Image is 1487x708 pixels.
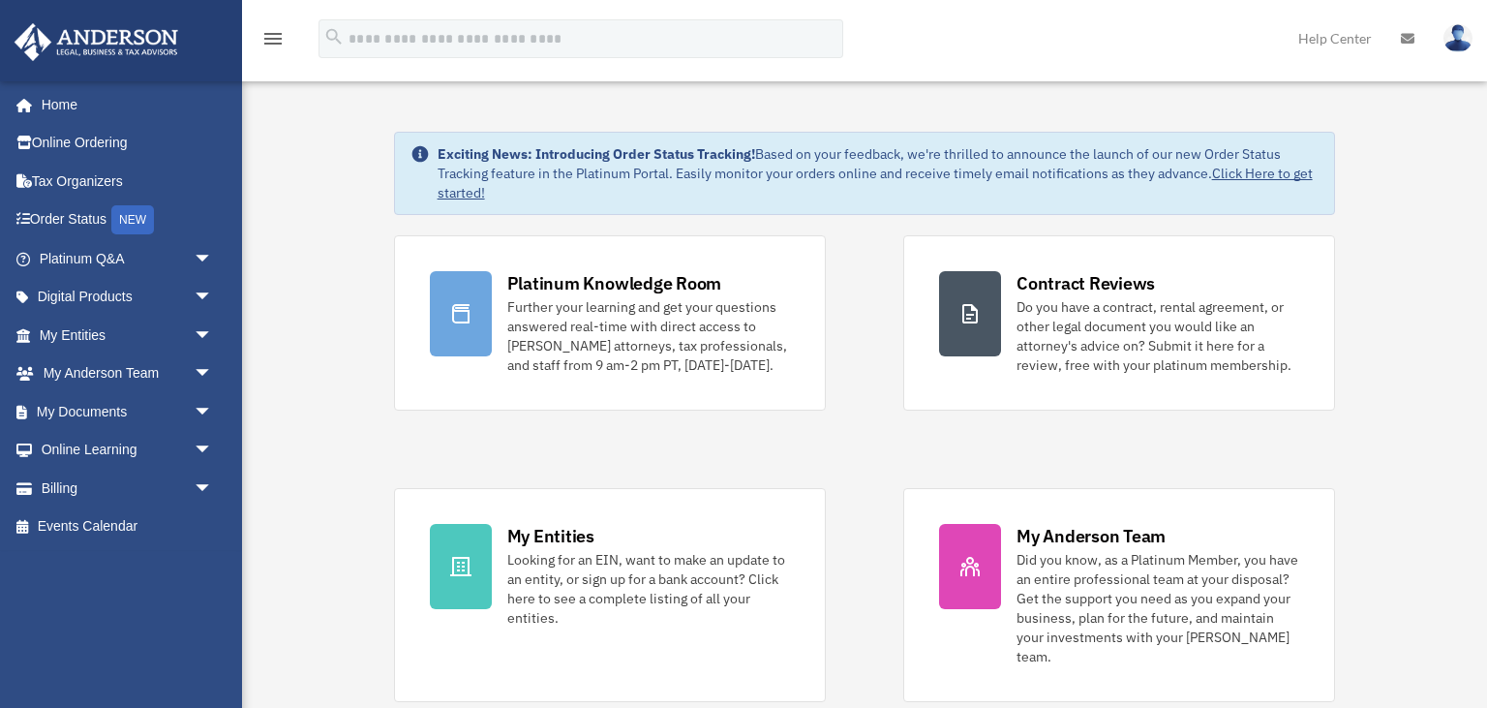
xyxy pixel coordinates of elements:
[507,297,790,375] div: Further your learning and get your questions answered real-time with direct access to [PERSON_NAM...
[14,508,242,546] a: Events Calendar
[438,145,755,163] strong: Exciting News: Introducing Order Status Tracking!
[507,271,722,295] div: Platinum Knowledge Room
[194,392,232,432] span: arrow_drop_down
[1017,297,1299,375] div: Do you have a contract, rental agreement, or other legal document you would like an attorney's ad...
[14,239,242,278] a: Platinum Q&Aarrow_drop_down
[14,278,242,317] a: Digital Productsarrow_drop_down
[507,550,790,628] div: Looking for an EIN, want to make an update to an entity, or sign up for a bank account? Click her...
[261,34,285,50] a: menu
[438,165,1313,201] a: Click Here to get started!
[14,162,242,200] a: Tax Organizers
[14,431,242,470] a: Online Learningarrow_drop_down
[194,469,232,508] span: arrow_drop_down
[14,316,242,354] a: My Entitiesarrow_drop_down
[14,469,242,508] a: Billingarrow_drop_down
[323,26,345,47] i: search
[194,354,232,394] span: arrow_drop_down
[194,431,232,471] span: arrow_drop_down
[14,124,242,163] a: Online Ordering
[194,316,232,355] span: arrow_drop_down
[194,278,232,318] span: arrow_drop_down
[1443,24,1472,52] img: User Pic
[1017,550,1299,666] div: Did you know, as a Platinum Member, you have an entire professional team at your disposal? Get th...
[903,488,1335,702] a: My Anderson Team Did you know, as a Platinum Member, you have an entire professional team at your...
[394,488,826,702] a: My Entities Looking for an EIN, want to make an update to an entity, or sign up for a bank accoun...
[438,144,1320,202] div: Based on your feedback, we're thrilled to announce the launch of our new Order Status Tracking fe...
[14,354,242,393] a: My Anderson Teamarrow_drop_down
[1017,271,1155,295] div: Contract Reviews
[14,200,242,240] a: Order StatusNEW
[9,23,184,61] img: Anderson Advisors Platinum Portal
[261,27,285,50] i: menu
[111,205,154,234] div: NEW
[14,392,242,431] a: My Documentsarrow_drop_down
[194,239,232,279] span: arrow_drop_down
[507,524,594,548] div: My Entities
[903,235,1335,411] a: Contract Reviews Do you have a contract, rental agreement, or other legal document you would like...
[14,85,232,124] a: Home
[394,235,826,411] a: Platinum Knowledge Room Further your learning and get your questions answered real-time with dire...
[1017,524,1166,548] div: My Anderson Team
